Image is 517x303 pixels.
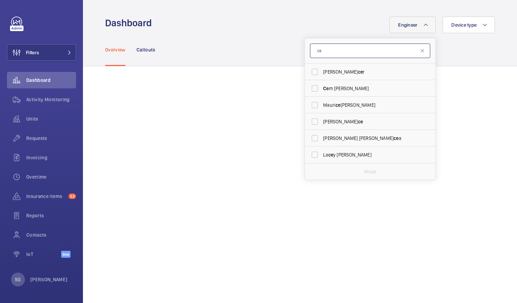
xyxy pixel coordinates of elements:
[323,85,418,92] span: m [PERSON_NAME]
[105,46,125,53] p: Overview
[323,86,329,91] span: Ce
[336,102,340,108] span: ce
[451,22,477,28] span: Device type
[389,17,436,33] button: Engineer
[7,44,76,61] button: Filters
[26,193,66,200] span: Insurance items
[323,68,418,75] span: [PERSON_NAME] r
[323,135,418,142] span: [PERSON_NAME] [PERSON_NAME] a
[358,119,363,124] span: ce
[26,115,76,122] span: Units
[398,22,417,28] span: Engineer
[105,17,156,29] h1: Dashboard
[323,151,418,158] span: La y [PERSON_NAME]
[26,212,76,219] span: Reports
[358,69,363,75] span: ce
[443,17,495,33] button: Device type
[26,231,76,238] span: Contacts
[26,49,39,56] span: Filters
[61,251,70,258] span: Beta
[68,193,76,199] span: 23
[30,276,68,283] p: [PERSON_NAME]
[310,44,430,58] input: Search by engineer
[26,96,76,103] span: Activity Monitoring
[323,118,418,125] span: [PERSON_NAME]
[26,135,76,142] span: Requests
[323,102,418,108] span: Mauri [PERSON_NAME]
[15,276,21,283] p: SG
[328,152,333,158] span: ce
[26,77,76,84] span: Dashboard
[137,46,156,53] p: Callouts
[26,173,76,180] span: Overtime
[26,251,61,258] span: IoT
[394,135,398,141] span: ce
[26,154,76,161] span: Invoicing
[364,168,376,175] p: Reset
